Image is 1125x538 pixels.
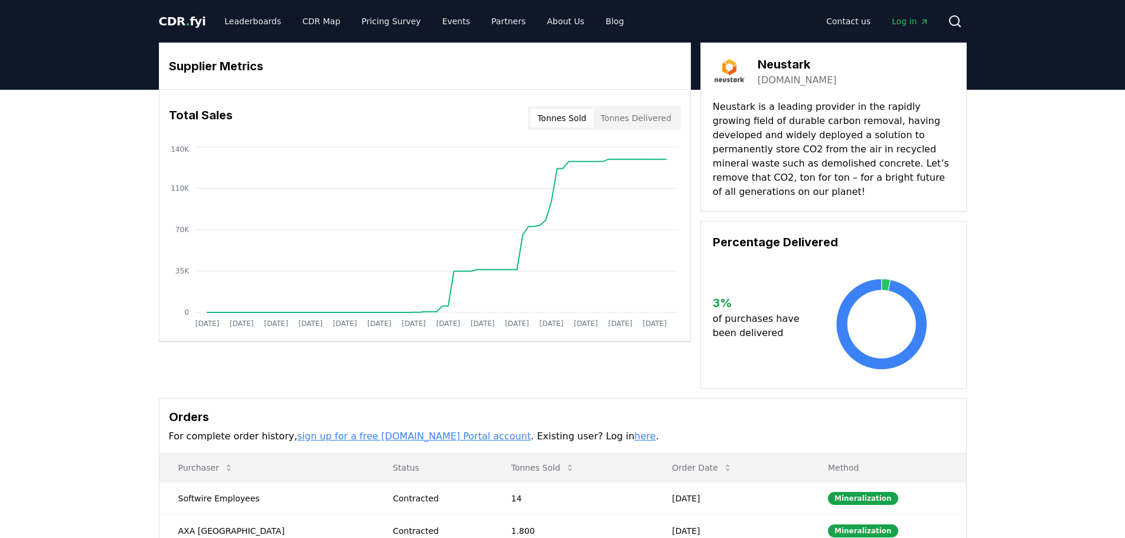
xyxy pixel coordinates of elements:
[819,462,957,474] p: Method
[298,319,322,328] tspan: [DATE]
[634,431,656,442] a: here
[169,429,957,444] p: For complete order history, . Existing user? Log in .
[169,106,233,130] h3: Total Sales
[436,319,460,328] tspan: [DATE]
[159,14,206,28] span: CDR fyi
[297,431,531,442] a: sign up for a free [DOMAIN_NAME] Portal account
[539,319,563,328] tspan: [DATE]
[713,233,954,251] h3: Percentage Delivered
[828,492,898,505] div: Mineralization
[596,11,634,32] a: Blog
[169,456,243,480] button: Purchaser
[758,56,837,73] h3: Neustark
[229,319,253,328] tspan: [DATE]
[537,11,594,32] a: About Us
[169,57,681,75] h3: Supplier Metrics
[892,15,928,27] span: Log in
[594,109,679,128] button: Tonnes Delivered
[393,493,482,504] div: Contracted
[293,11,350,32] a: CDR Map
[195,319,219,328] tspan: [DATE]
[215,11,291,32] a: Leaderboards
[482,11,535,32] a: Partners
[608,319,632,328] tspan: [DATE]
[171,184,190,193] tspan: 110K
[171,145,190,154] tspan: 140K
[393,525,482,537] div: Contracted
[175,226,189,234] tspan: 70K
[502,456,584,480] button: Tonnes Sold
[828,524,898,537] div: Mineralization
[169,408,957,426] h3: Orders
[215,11,633,32] nav: Main
[383,462,482,474] p: Status
[185,14,190,28] span: .
[713,312,809,340] p: of purchases have been delivered
[159,482,374,514] td: Softwire Employees
[758,73,837,87] a: [DOMAIN_NAME]
[713,100,954,199] p: Neustark is a leading provider in the rapidly growing field of durable carbon removal, having dev...
[882,11,938,32] a: Log in
[175,267,189,275] tspan: 35K
[817,11,880,32] a: Contact us
[713,55,746,88] img: Neustark-logo
[493,482,654,514] td: 14
[352,11,430,32] a: Pricing Survey
[817,11,938,32] nav: Main
[505,319,529,328] tspan: [DATE]
[653,482,809,514] td: [DATE]
[713,294,809,312] h3: 3 %
[433,11,480,32] a: Events
[573,319,598,328] tspan: [DATE]
[332,319,357,328] tspan: [DATE]
[184,308,189,317] tspan: 0
[470,319,494,328] tspan: [DATE]
[643,319,667,328] tspan: [DATE]
[530,109,594,128] button: Tonnes Sold
[663,456,742,480] button: Order Date
[264,319,288,328] tspan: [DATE]
[159,13,206,30] a: CDR.fyi
[402,319,426,328] tspan: [DATE]
[367,319,392,328] tspan: [DATE]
